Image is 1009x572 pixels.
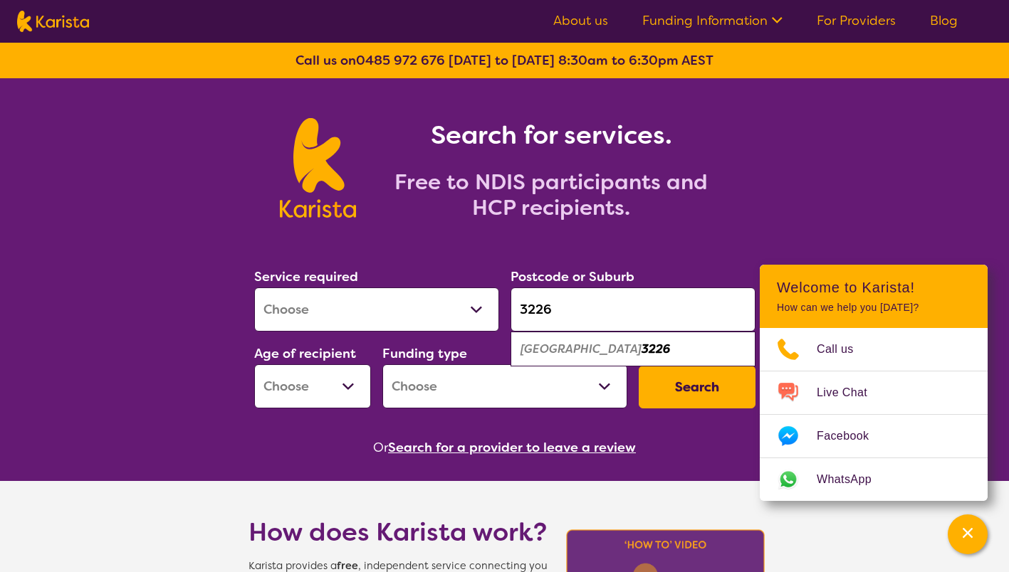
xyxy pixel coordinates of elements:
[521,341,642,356] em: [GEOGRAPHIC_DATA]
[760,458,988,501] a: Web link opens in a new tab.
[382,345,467,362] label: Funding type
[817,12,896,29] a: For Providers
[17,11,89,32] img: Karista logo
[760,328,988,501] ul: Choose channel
[817,339,871,360] span: Call us
[639,366,756,408] button: Search
[817,382,884,403] span: Live Chat
[373,118,729,152] h1: Search for services.
[553,12,608,29] a: About us
[511,287,756,332] input: Type
[373,169,729,221] h2: Free to NDIS participants and HCP recipients.
[280,118,356,218] img: Karista logo
[388,437,636,458] button: Search for a provider to leave a review
[254,345,356,362] label: Age of recipient
[373,437,388,458] span: Or
[356,52,445,69] a: 0485 972 676
[511,268,634,285] label: Postcode or Suburb
[948,514,988,554] button: Channel Menu
[930,12,958,29] a: Blog
[249,515,548,549] h1: How does Karista work?
[777,302,971,314] p: How can we help you [DATE]?
[518,336,748,363] div: Ocean Grove 3226
[817,469,889,490] span: WhatsApp
[777,279,971,296] h2: Welcome to Karista!
[817,425,886,447] span: Facebook
[760,265,988,501] div: Channel Menu
[296,52,713,69] b: Call us on [DATE] to [DATE] 8:30am to 6:30pm AEST
[642,12,783,29] a: Funding Information
[642,341,670,356] em: 3226
[254,268,358,285] label: Service required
